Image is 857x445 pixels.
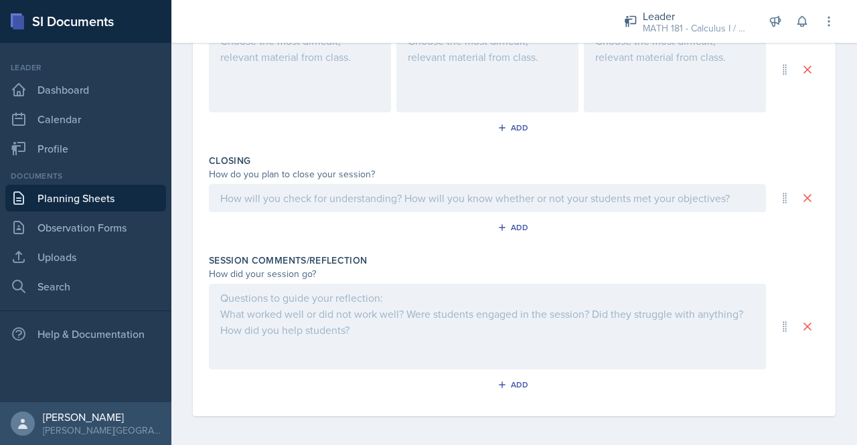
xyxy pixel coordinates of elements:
div: MATH 181 - Calculus I / Fall 2025 [643,21,750,35]
a: Dashboard [5,76,166,103]
a: Planning Sheets [5,185,166,211]
div: [PERSON_NAME] [43,410,161,424]
div: Help & Documentation [5,321,166,347]
div: [PERSON_NAME][GEOGRAPHIC_DATA] [43,424,161,437]
div: Leader [643,8,750,24]
button: Add [493,217,536,238]
a: Uploads [5,244,166,270]
a: Search [5,273,166,300]
div: Add [500,122,529,133]
button: Add [493,118,536,138]
a: Profile [5,135,166,162]
div: Documents [5,170,166,182]
a: Observation Forms [5,214,166,241]
div: How did your session go? [209,267,766,281]
div: How do you plan to close your session? [209,167,766,181]
button: Add [493,375,536,395]
div: Leader [5,62,166,74]
div: Add [500,222,529,233]
label: Closing [209,154,250,167]
label: Session Comments/Reflection [209,254,367,267]
a: Calendar [5,106,166,132]
div: Add [500,379,529,390]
